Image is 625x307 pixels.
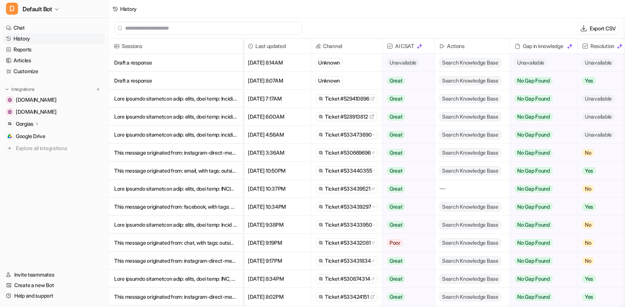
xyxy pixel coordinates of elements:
[325,185,370,193] span: Ticket #533439521
[439,166,501,175] span: Search Knowledge Base
[318,276,323,281] img: gorgias
[246,162,308,180] span: [DATE] 10:50PM
[246,54,308,72] span: [DATE] 8:14AM
[515,257,553,265] span: No Gap Found
[318,114,323,119] img: gorgias
[439,220,501,229] span: Search Knowledge Base
[8,134,12,138] img: Google Drive
[582,113,614,120] span: Unavailable
[16,132,45,140] span: Google Drive
[515,167,553,175] span: No Gap Found
[325,203,371,211] span: Ticket #533439297
[246,252,308,270] span: [DATE] 9:17PM
[439,130,501,139] span: Search Knowledge Base
[382,252,430,270] button: Great
[382,108,430,126] button: Great
[387,131,405,138] span: Great
[114,90,237,108] p: Lore ipsumdo sitametcon adip: elits, doei temp: Incididu Utlabor, etdolor-magnaali-enima, mi_veni...
[582,239,594,247] span: No
[582,221,594,229] span: No
[114,234,237,252] p: This message originated from: chat, with tags: outside-business-hours, Chat Ticket -----
[382,90,430,108] button: Great
[16,142,102,154] span: Explore all integrations
[246,90,308,108] span: [DATE] 7:17AM
[582,257,594,265] span: No
[246,270,308,288] span: [DATE] 8:34PM
[325,275,370,283] span: Ticket #530674314
[515,149,553,157] span: No Gap Found
[439,94,501,103] span: Search Knowledge Base
[510,288,572,306] button: No Gap Found
[510,144,572,162] button: No Gap Found
[318,221,375,229] a: Ticket #533433950
[382,144,430,162] button: Great
[16,108,56,116] span: [DOMAIN_NAME]
[114,144,237,162] p: This message originated from: instagram-direct-message, with tags: outside-business-hours, IG DM ...
[23,4,52,14] span: Default Bot
[510,216,572,234] button: No Gap Found
[439,76,501,85] span: Search Knowledge Base
[582,149,594,157] span: No
[318,257,375,265] a: Ticket #533431834
[318,149,375,157] a: Ticket #530669696
[515,203,553,211] span: No Gap Found
[3,86,37,93] button: Integrations
[387,275,405,283] span: Great
[318,240,323,245] img: gorgias
[325,293,368,301] span: Ticket #533424151
[515,113,553,120] span: No Gap Found
[582,185,594,193] span: No
[246,198,308,216] span: [DATE] 10:34PM
[3,44,105,55] a: Reports
[3,269,105,280] a: Invite teammates
[114,198,237,216] p: This message originated from: facebook, with tags: outside-business-hours, FACEBOOK ----- I can s...
[318,222,323,227] img: gorgias
[114,54,237,72] p: Draft a response
[510,90,572,108] button: No Gap Found
[6,144,14,152] img: explore all integrations
[3,107,105,117] a: sauna.space[DOMAIN_NAME]
[382,126,430,144] button: Great
[387,293,405,301] span: Great
[3,55,105,66] a: Articles
[114,252,237,270] p: This message originated from: instagram-direct-message, with tags: outside-business-hours, IG DM ...
[3,143,105,153] a: Explore all integrations
[387,149,405,157] span: Great
[382,72,430,90] button: Great
[510,108,572,126] button: No Gap Found
[439,58,501,67] span: Search Knowledge Base
[318,204,323,209] img: gorgias
[114,288,237,306] p: This message originated from: instagram-direct-message, with tags: outside-business-hours, IG DM ...
[318,185,375,193] a: Ticket #533439521
[246,288,308,306] span: [DATE] 8:02PM
[510,270,572,288] button: No Gap Found
[325,131,371,138] span: Ticket #533473690
[5,87,10,92] img: expand menu
[325,239,370,247] span: Ticket #533432081
[510,252,572,270] button: No Gap Found
[439,292,501,301] span: Search Knowledge Base
[325,221,372,229] span: Ticket #533433950
[387,113,405,120] span: Great
[387,77,405,84] span: Great
[387,185,405,193] span: Great
[95,87,101,92] img: menu_add.svg
[318,95,375,102] a: Ticket #529410896
[515,275,553,283] span: No Gap Found
[582,131,614,138] span: Unavailable
[3,33,105,44] a: History
[120,5,137,13] div: History
[382,288,430,306] button: Great
[318,275,375,283] a: Ticket #530674314
[385,39,432,54] span: AI CSAT
[387,257,405,265] span: Great
[3,66,105,77] a: Customize
[318,96,323,101] img: gorgias
[382,198,430,216] button: Great
[114,72,237,90] p: Draft a response
[246,234,308,252] span: [DATE] 9:19PM
[325,113,368,120] span: Ticket #528913812
[8,98,12,102] img: help.sauna.space
[582,275,596,283] span: Yes
[578,23,619,34] button: Export CSV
